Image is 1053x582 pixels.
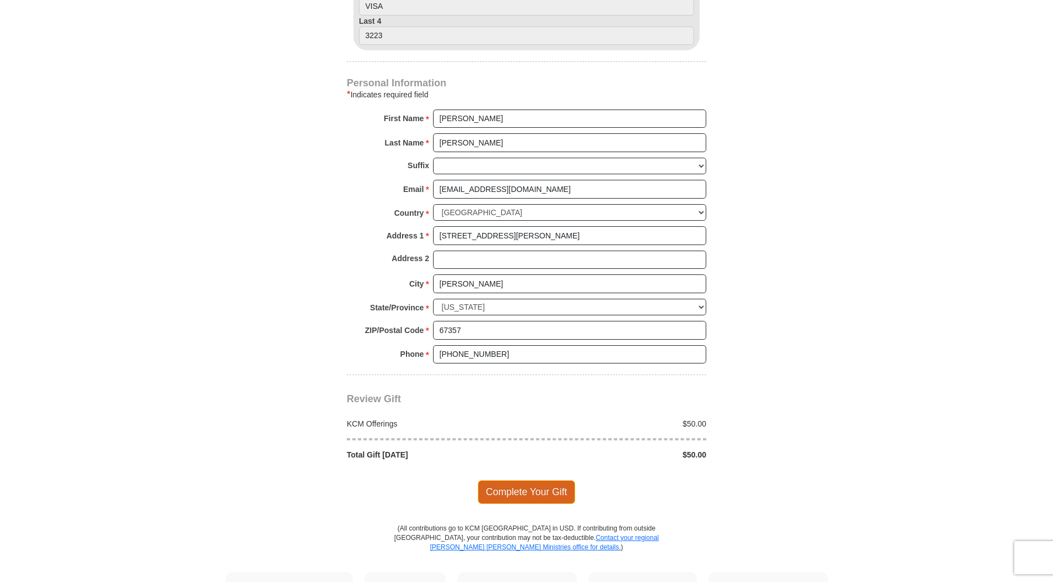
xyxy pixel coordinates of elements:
[387,228,424,243] strong: Address 1
[394,205,424,221] strong: Country
[394,524,659,572] p: (All contributions go to KCM [GEOGRAPHIC_DATA] in USD. If contributing from outside [GEOGRAPHIC_D...
[478,480,576,503] span: Complete Your Gift
[400,346,424,362] strong: Phone
[526,449,712,460] div: $50.00
[365,323,424,338] strong: ZIP/Postal Code
[370,300,424,315] strong: State/Province
[359,27,694,45] input: Last 4
[409,276,424,292] strong: City
[347,79,706,87] h4: Personal Information
[526,418,712,429] div: $50.00
[341,449,527,460] div: Total Gift [DATE]
[392,251,429,266] strong: Address 2
[385,135,424,150] strong: Last Name
[359,15,694,45] label: Last 4
[403,181,424,197] strong: Email
[430,534,659,551] a: Contact your regional [PERSON_NAME] [PERSON_NAME] Ministries office for details.
[408,158,429,173] strong: Suffix
[347,393,401,404] span: Review Gift
[347,88,706,101] div: Indicates required field
[384,111,424,126] strong: First Name
[341,418,527,429] div: KCM Offerings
